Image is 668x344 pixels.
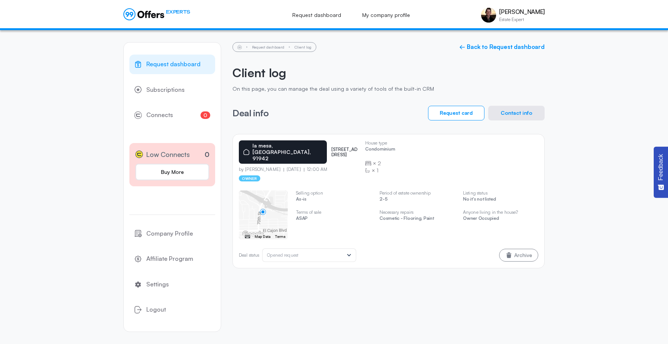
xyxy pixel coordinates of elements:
[296,190,371,196] p: Selling option
[129,249,215,269] a: Affiliate Program
[284,167,304,172] p: [DATE]
[146,149,190,160] span: Low Connects
[380,216,455,223] p: Cosmetic - Flooring, Paint
[205,149,210,160] p: 0
[463,190,538,196] p: Listing status
[499,17,545,22] p: Estate Expert
[129,300,215,320] button: Logout
[239,190,288,239] swiper-slide: 1 / 5
[146,305,166,315] span: Logout
[463,196,538,204] p: No it's not listed
[146,59,200,69] span: Request dashboard
[463,216,538,223] p: Owner Occupied
[377,167,378,174] span: 1
[232,108,269,118] h3: Deal info
[146,110,173,120] span: Connects
[428,106,484,120] button: Request card
[146,280,169,289] span: Settings
[629,290,665,325] iframe: Tidio Chat
[380,190,455,229] swiper-slide: 3 / 5
[296,190,371,229] swiper-slide: 2 / 5
[252,45,284,49] a: Request dashboard
[129,275,215,294] a: Settings
[129,80,215,100] a: Subscriptions
[365,167,395,174] div: ×
[463,190,538,229] swiper-slide: 4 / 5
[380,210,455,215] p: Necessary repairs
[514,253,532,258] span: Archive
[166,8,190,15] span: EXPERTS
[365,140,395,146] p: House type
[239,175,260,181] p: owner
[239,167,284,172] p: by [PERSON_NAME]
[296,196,371,204] p: As-is
[378,160,381,167] span: 2
[657,154,664,180] span: Feedback
[295,45,311,49] li: Client log
[499,249,538,262] button: Archive
[331,147,359,158] p: [STREET_ADDRESS]
[232,86,545,92] p: On this page, you can manage the deal using a variety of tools of the built-in CRM
[129,55,215,74] a: Request dashboard
[146,85,185,95] span: Subscriptions
[135,164,209,180] a: Buy More
[232,65,545,80] h2: Client log
[146,254,193,264] span: Affiliate Program
[304,167,328,172] p: 12:00 AM
[365,146,395,154] p: Condominium
[146,229,193,239] span: Company Profile
[380,190,455,196] p: Period of estate ownership
[463,210,538,215] p: Anyone living in the house?
[129,224,215,244] a: Company Profile
[123,8,190,20] a: EXPERTS
[129,105,215,125] a: Connects0
[654,146,668,198] button: Feedback - Show survey
[200,111,210,119] span: 0
[239,253,259,258] p: Deal status
[354,7,418,23] a: My company profile
[252,143,322,161] p: la mesa, [GEOGRAPHIC_DATA], 91942
[365,160,395,167] div: ×
[481,8,496,23] img: Aris Anagnos
[488,106,545,120] button: Contact info
[499,8,545,15] p: [PERSON_NAME]
[267,252,298,258] span: Opened request
[380,196,455,204] p: 2-5
[459,43,545,50] a: ← Back to Request dashboard
[284,7,349,23] a: Request dashboard
[296,216,371,223] p: ASAP
[296,210,371,215] p: Terms of sale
